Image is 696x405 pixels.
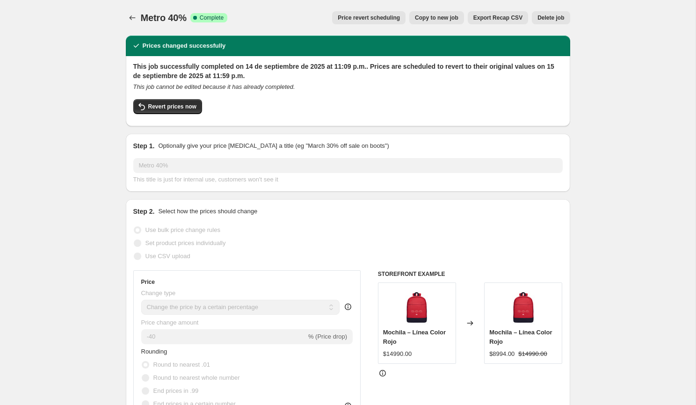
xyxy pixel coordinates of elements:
[133,99,202,114] button: Revert prices now
[383,349,412,359] div: $14990.00
[143,41,226,51] h2: Prices changed successfully
[489,329,552,345] span: Mochila – Línea Color Rojo
[133,176,278,183] span: This title is just for internal use, customers won't see it
[133,83,295,90] i: This job cannot be edited because it has already completed.
[141,13,187,23] span: Metro 40%
[153,387,199,394] span: End prices in .99
[489,349,515,359] div: $8994.00
[141,348,167,355] span: Rounding
[383,329,446,345] span: Mochila – Línea Color Rojo
[141,278,155,286] h3: Price
[532,11,570,24] button: Delete job
[378,270,563,278] h6: STOREFRONT EXAMPLE
[505,288,542,325] img: mochila-color-e83ce799-7854-4576-afff-a7749620bdc5_80x.jpg
[343,302,353,311] div: help
[338,14,400,22] span: Price revert scheduling
[145,239,226,246] span: Set product prices individually
[415,14,458,22] span: Copy to new job
[473,14,522,22] span: Export Recap CSV
[141,329,306,344] input: -15
[518,349,547,359] strike: $14990.00
[332,11,406,24] button: Price revert scheduling
[145,253,190,260] span: Use CSV upload
[158,141,389,151] p: Optionally give your price [MEDICAL_DATA] a title (eg "March 30% off sale on boots")
[141,319,199,326] span: Price change amount
[409,11,464,24] button: Copy to new job
[145,226,220,233] span: Use bulk price change rules
[308,333,347,340] span: % (Price drop)
[133,207,155,216] h2: Step 2.
[537,14,564,22] span: Delete job
[153,361,210,368] span: Round to nearest .01
[126,11,139,24] button: Price change jobs
[133,141,155,151] h2: Step 1.
[153,374,240,381] span: Round to nearest whole number
[468,11,528,24] button: Export Recap CSV
[133,62,563,80] h2: This job successfully completed on 14 de septiembre de 2025 at 11:09 p.m.. Prices are scheduled t...
[148,103,196,110] span: Revert prices now
[200,14,224,22] span: Complete
[141,289,176,297] span: Change type
[398,288,435,325] img: mochila-color-e83ce799-7854-4576-afff-a7749620bdc5_80x.jpg
[133,158,563,173] input: 30% off holiday sale
[158,207,257,216] p: Select how the prices should change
